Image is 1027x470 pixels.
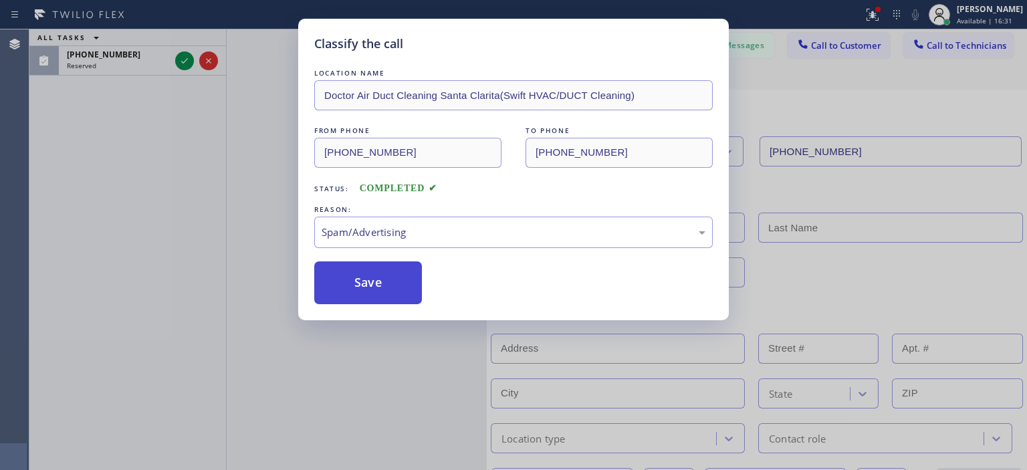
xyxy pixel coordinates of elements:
h5: Classify the call [314,35,403,53]
div: TO PHONE [526,124,713,138]
input: From phone [314,138,501,168]
span: COMPLETED [360,183,437,193]
div: REASON: [314,203,713,217]
div: FROM PHONE [314,124,501,138]
div: LOCATION NAME [314,66,713,80]
span: Status: [314,184,349,193]
input: To phone [526,138,713,168]
div: Spam/Advertising [322,225,705,240]
button: Save [314,261,422,304]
